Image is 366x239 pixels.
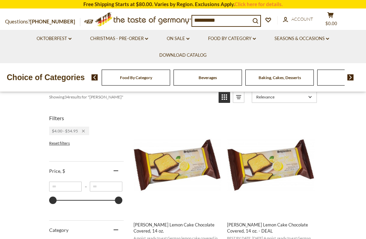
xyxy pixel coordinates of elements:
a: Beverages [199,75,217,80]
a: Oktoberfest [37,35,72,42]
a: Account [283,16,313,23]
input: Minimum value [49,182,82,191]
span: Filters [49,115,64,121]
a: Christmas - PRE-ORDER [90,35,148,42]
span: Reset filters [49,141,70,146]
a: Seasons & Occasions [274,35,329,42]
div: Showing results for " " [49,91,213,103]
span: Price [49,168,65,174]
a: Sort options [252,91,317,103]
span: [PERSON_NAME] Lemon Cake Chocolate Covered, 14 oz. - DEAL [227,222,315,234]
img: previous arrow [91,74,98,80]
a: View list mode [233,91,244,103]
a: Click here for details. [235,1,283,7]
img: Schluender Lemon Cake Chocolate Covered [133,121,222,211]
span: $0.00 [325,21,337,26]
a: Food By Category [120,75,152,80]
span: – [82,184,90,189]
a: On Sale [167,35,189,42]
span: [PERSON_NAME] Lemon Cake Chocolate Covered, 14 oz. [134,222,221,234]
span: , $ [60,168,65,174]
a: View grid mode [219,91,230,103]
li: Reset filters [49,141,124,146]
a: Download Catalog [159,52,207,59]
div: Remove filter: 4.0000\,54.9500 [78,128,85,133]
button: $0.00 [320,12,341,29]
p: Questions? [5,17,80,26]
span: Category [49,227,68,233]
img: Schluender Lemon Cake Chocolate Covered [226,121,316,211]
span: Account [291,16,313,22]
span: Relevance [256,94,306,99]
input: Maximum value [90,182,122,191]
img: next arrow [347,74,354,80]
a: [PHONE_NUMBER] [30,18,75,24]
b: 34 [64,94,69,99]
span: $4.00 - $54.95 [52,128,78,133]
a: Baking, Cakes, Desserts [259,75,301,80]
a: Food By Category [208,35,256,42]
